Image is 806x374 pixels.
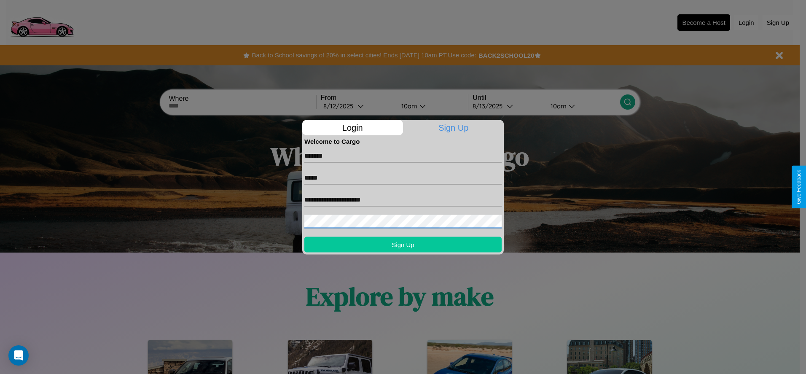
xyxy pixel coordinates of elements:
[302,120,403,135] p: Login
[796,170,802,204] div: Give Feedback
[8,345,29,366] div: Open Intercom Messenger
[304,137,502,145] h4: Welcome to Cargo
[304,237,502,252] button: Sign Up
[403,120,504,135] p: Sign Up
